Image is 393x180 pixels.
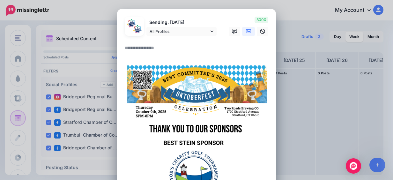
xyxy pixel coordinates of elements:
div: Open Intercom Messenger [346,158,361,174]
span: All Profiles [150,28,209,35]
a: All Profiles [146,27,217,36]
p: Sending: [DATE] [146,19,217,26]
span: 3000 [255,17,268,23]
img: 298917060_505120111616092_7232998024942302468_n-bsa150317.png [133,25,142,34]
img: 326353443_583245609911355_7624060508075186304_n-bsa150316.png [127,19,136,28]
